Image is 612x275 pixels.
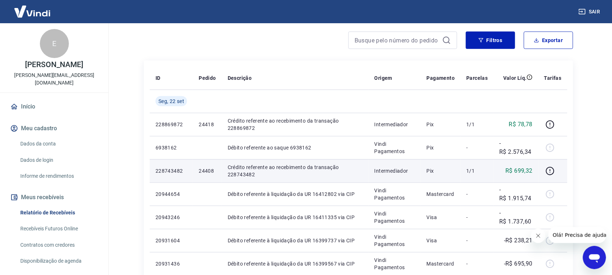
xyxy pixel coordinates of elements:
p: - [467,260,488,267]
p: 20943246 [156,214,187,221]
a: Dados de login [17,153,100,168]
p: Pedido [199,74,216,82]
input: Busque pelo número do pedido [355,35,439,46]
p: - [467,237,488,244]
p: -R$ 1.737,60 [500,209,533,226]
a: Relatório de Recebíveis [17,205,100,220]
p: Crédito referente ao recebimento da transação 228743482 [228,164,363,178]
p: Origem [375,74,392,82]
p: R$ 78,78 [509,120,533,129]
p: 1/1 [467,167,488,175]
p: -R$ 2.576,34 [500,139,533,156]
p: [PERSON_NAME][EMAIL_ADDRESS][DOMAIN_NAME] [6,71,103,87]
p: Pix [427,121,455,128]
button: Meu cadastro [9,120,100,136]
span: Seg, 22 set [158,98,184,105]
iframe: Mensagem da empresa [549,227,606,243]
p: Visa [427,237,455,244]
p: Crédito referente ao recebimento da transação 228869872 [228,117,363,132]
iframe: Botão para abrir a janela de mensagens [583,246,606,269]
img: Vindi [9,0,56,22]
p: Débito referente à liquidação da UR 16399567 via CIP [228,260,363,267]
p: 1/1 [467,121,488,128]
p: Débito referente à liquidação da UR 16399737 via CIP [228,237,363,244]
a: Dados da conta [17,136,100,151]
p: 20931604 [156,237,187,244]
p: Pix [427,167,455,175]
p: Débito referente à liquidação da UR 16412802 via CIP [228,190,363,198]
p: -R$ 695,90 [504,259,533,268]
p: Pix [427,144,455,151]
p: Visa [427,214,455,221]
p: 228869872 [156,121,187,128]
p: - [467,214,488,221]
p: Tarifas [544,74,562,82]
p: Parcelas [467,74,488,82]
span: Olá! Precisa de ajuda? [4,5,61,11]
p: Valor Líq. [503,74,527,82]
p: 20931436 [156,260,187,267]
p: Mastercard [427,190,455,198]
a: Contratos com credores [17,238,100,253]
p: 228743482 [156,167,187,175]
p: - [467,190,488,198]
p: -R$ 238,21 [504,236,533,245]
p: Vindi Pagamentos [375,210,415,225]
p: - [467,144,488,151]
p: Vindi Pagamentos [375,140,415,155]
p: Mastercard [427,260,455,267]
p: R$ 699,32 [506,167,533,175]
p: Intermediador [375,121,415,128]
p: Intermediador [375,167,415,175]
p: Vindi Pagamentos [375,233,415,248]
a: Recebíveis Futuros Online [17,221,100,236]
p: Débito referente ao saque 6938162 [228,144,363,151]
p: 6938162 [156,144,187,151]
button: Sair [577,5,603,19]
p: 20944654 [156,190,187,198]
a: Disponibilização de agenda [17,254,100,268]
p: Vindi Pagamentos [375,187,415,201]
p: ID [156,74,161,82]
p: Pagamento [427,74,455,82]
a: Início [9,99,100,115]
iframe: Fechar mensagem [531,229,546,243]
p: Vindi Pagamentos [375,256,415,271]
p: Descrição [228,74,252,82]
button: Meus recebíveis [9,189,100,205]
p: 24408 [199,167,216,175]
button: Exportar [524,32,573,49]
div: E [40,29,69,58]
a: Informe de rendimentos [17,169,100,184]
p: 24418 [199,121,216,128]
p: Débito referente à liquidação da UR 16411335 via CIP [228,214,363,221]
button: Filtros [466,32,515,49]
p: [PERSON_NAME] [25,61,83,69]
p: -R$ 1.915,74 [500,185,533,203]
